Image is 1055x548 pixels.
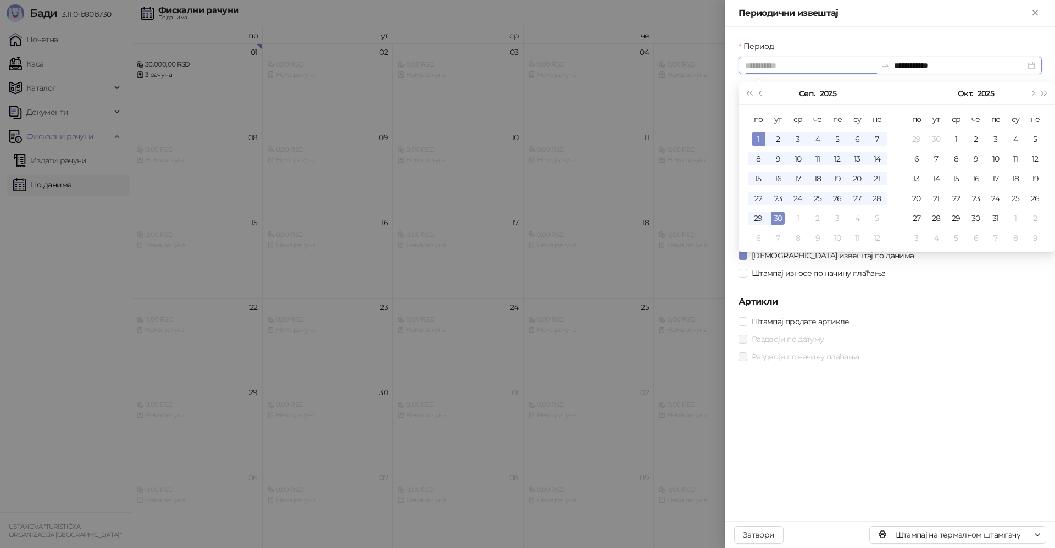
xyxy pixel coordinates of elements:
th: ср [946,109,966,129]
div: 3 [910,231,923,245]
button: Изабери месец [799,82,815,104]
td: 2025-10-23 [966,189,986,208]
td: 2025-11-08 [1006,228,1025,248]
th: не [1025,109,1045,129]
div: 12 [831,152,844,165]
div: 27 [910,212,923,225]
td: 2025-09-06 [847,129,867,149]
th: ср [788,109,808,129]
input: Период [745,59,876,71]
th: пе [986,109,1006,129]
div: 28 [930,212,943,225]
div: 28 [870,192,884,205]
td: 2025-10-16 [966,169,986,189]
div: 5 [949,231,963,245]
div: 9 [1029,231,1042,245]
div: 4 [851,212,864,225]
div: 2 [771,132,785,146]
td: 2025-10-11 [1006,149,1025,169]
td: 2025-10-02 [966,129,986,149]
div: 1 [949,132,963,146]
div: 4 [1009,132,1022,146]
div: 9 [771,152,785,165]
td: 2025-11-04 [926,228,946,248]
div: 22 [949,192,963,205]
th: пе [828,109,847,129]
div: 1 [752,132,765,146]
td: 2025-09-30 [768,208,788,228]
button: Претходни месец (PageUp) [755,82,767,104]
div: 25 [811,192,824,205]
td: 2025-09-08 [748,149,768,169]
td: 2025-10-09 [808,228,828,248]
div: 11 [811,152,824,165]
div: 31 [989,212,1002,225]
div: 1 [791,212,804,225]
td: 2025-10-12 [867,228,887,248]
div: Периодични извештај [738,7,1029,20]
td: 2025-09-25 [808,189,828,208]
div: 5 [1029,132,1042,146]
td: 2025-09-10 [788,149,808,169]
span: Раздвоји по начину плаћања [747,351,863,363]
td: 2025-10-24 [986,189,1006,208]
th: ут [768,109,788,129]
td: 2025-10-02 [808,208,828,228]
div: 10 [791,152,804,165]
div: 15 [752,172,765,185]
div: 21 [870,172,884,185]
td: 2025-09-19 [828,169,847,189]
td: 2025-09-23 [768,189,788,208]
th: по [748,109,768,129]
div: 18 [1009,172,1022,185]
td: 2025-11-05 [946,228,966,248]
td: 2025-09-01 [748,129,768,149]
td: 2025-09-13 [847,149,867,169]
div: 13 [851,152,864,165]
button: Затвори [734,526,784,544]
div: 15 [949,172,963,185]
div: 30 [771,212,785,225]
td: 2025-09-30 [926,129,946,149]
td: 2025-10-20 [907,189,926,208]
td: 2025-10-07 [926,149,946,169]
td: 2025-11-01 [1006,208,1025,228]
button: Штампај на термалном штампачу [869,526,1029,544]
td: 2025-09-22 [748,189,768,208]
div: 13 [910,172,923,185]
td: 2025-09-27 [847,189,867,208]
div: 5 [870,212,884,225]
td: 2025-10-14 [926,169,946,189]
div: 10 [989,152,1002,165]
td: 2025-09-29 [907,129,926,149]
div: 6 [752,231,765,245]
div: 4 [930,231,943,245]
div: 29 [752,212,765,225]
td: 2025-10-30 [966,208,986,228]
div: 30 [930,132,943,146]
td: 2025-10-12 [1025,149,1045,169]
div: 11 [1009,152,1022,165]
td: 2025-10-28 [926,208,946,228]
div: 3 [831,212,844,225]
div: 20 [851,172,864,185]
div: 6 [910,152,923,165]
div: 30 [969,212,982,225]
span: to [881,61,890,70]
div: 27 [851,192,864,205]
div: 2 [811,212,824,225]
div: 18 [811,172,824,185]
td: 2025-10-15 [946,169,966,189]
td: 2025-10-03 [828,208,847,228]
td: 2025-10-07 [768,228,788,248]
td: 2025-10-03 [986,129,1006,149]
td: 2025-10-06 [907,149,926,169]
div: 8 [791,231,804,245]
th: по [907,109,926,129]
td: 2025-10-08 [788,228,808,248]
td: 2025-09-05 [828,129,847,149]
td: 2025-09-09 [768,149,788,169]
div: 26 [831,192,844,205]
div: 1 [1009,212,1022,225]
td: 2025-09-15 [748,169,768,189]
